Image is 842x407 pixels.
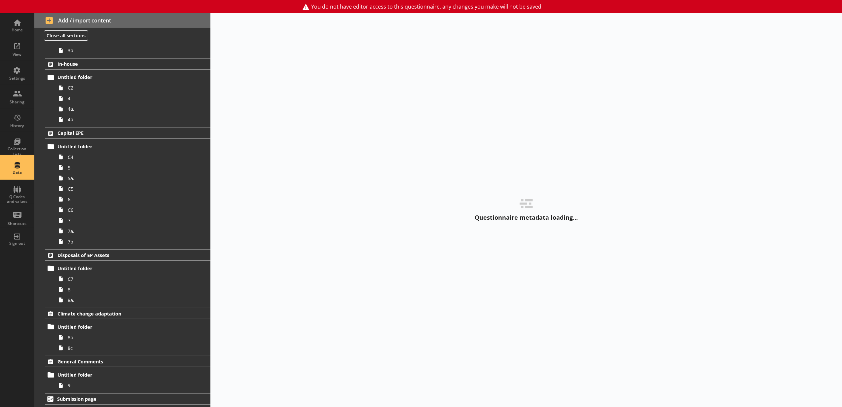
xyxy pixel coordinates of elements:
[68,85,180,91] span: C2
[68,217,180,224] span: 7
[68,165,180,171] span: 5
[68,382,180,388] span: 9
[475,213,578,221] p: Questionnaire metadata loading…
[57,372,178,378] span: Untitled folder
[68,345,180,351] span: 8c
[55,204,210,215] a: C6
[34,356,210,390] li: General CommentsUntitled folder9
[55,114,210,125] a: 4b
[68,116,180,123] span: 4b
[57,396,178,402] span: Submission page
[55,226,210,236] a: 7a.
[48,370,211,391] li: Untitled folder9
[68,47,180,54] span: 3b
[68,95,180,101] span: 4
[45,308,210,319] a: Climate change adaptation
[68,207,180,213] span: C6
[55,284,210,295] a: 8
[68,154,180,160] span: C4
[57,265,178,272] span: Untitled folder
[44,30,88,41] button: Close all sections
[48,72,211,125] li: Untitled folderC244a.4b
[45,356,210,367] a: General Comments
[55,343,210,353] a: 8c
[55,380,210,391] a: 9
[34,249,210,305] li: Disposals of EP AssetsUntitled folderC788a.
[55,93,210,104] a: 4
[55,295,210,305] a: 8a.
[55,45,210,56] a: 3b
[45,370,210,380] a: Untitled folder
[57,311,178,317] span: Climate change adaptation
[68,175,180,181] span: 5a.
[68,186,180,192] span: C5
[55,162,210,173] a: 5
[57,358,178,365] span: General Comments
[34,128,210,247] li: Capital EPEUntitled folderC455a.C56C677a.7b
[55,274,210,284] a: C7
[55,83,210,93] a: C2
[34,308,210,353] li: Climate change adaptationUntitled folder8b8c
[57,143,178,150] span: Untitled folder
[57,61,178,67] span: In-house
[57,74,178,80] span: Untitled folder
[55,173,210,183] a: 5a.
[55,332,210,343] a: 8b
[68,286,180,293] span: 8
[68,196,180,203] span: 6
[6,123,29,129] div: History
[45,141,210,152] a: Untitled folder
[45,58,210,70] a: In-house
[46,17,200,24] span: Add / import content
[6,27,29,33] div: Home
[6,76,29,81] div: Settings
[55,194,210,204] a: 6
[6,146,29,157] div: Collection Lists
[48,263,211,305] li: Untitled folderC788a.
[68,334,180,341] span: 8b
[6,221,29,226] div: Shortcuts
[45,249,210,261] a: Disposals of EP Assets
[48,141,211,247] li: Untitled folderC455a.C56C677a.7b
[68,228,180,234] span: 7a.
[68,276,180,282] span: C7
[68,106,180,112] span: 4a.
[45,72,210,83] a: Untitled folder
[55,236,210,247] a: 7b
[48,321,211,353] li: Untitled folder8b8c
[6,195,29,204] div: Q Codes and values
[6,99,29,105] div: Sharing
[6,170,29,175] div: Data
[45,263,210,274] a: Untitled folder
[55,152,210,162] a: C4
[57,324,178,330] span: Untitled folder
[57,252,178,258] span: Disposals of EP Assets
[45,393,210,405] a: Submission page
[57,130,178,136] span: Capital EPE
[6,241,29,246] div: Sign out
[45,128,210,139] a: Capital EPE
[68,239,180,245] span: 7b
[55,104,210,114] a: 4a.
[6,52,29,57] div: View
[55,183,210,194] a: C5
[68,297,180,303] span: 8a.
[34,58,210,125] li: In-houseUntitled folderC244a.4b
[45,321,210,332] a: Untitled folder
[55,215,210,226] a: 7
[34,13,210,28] button: Add / import content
